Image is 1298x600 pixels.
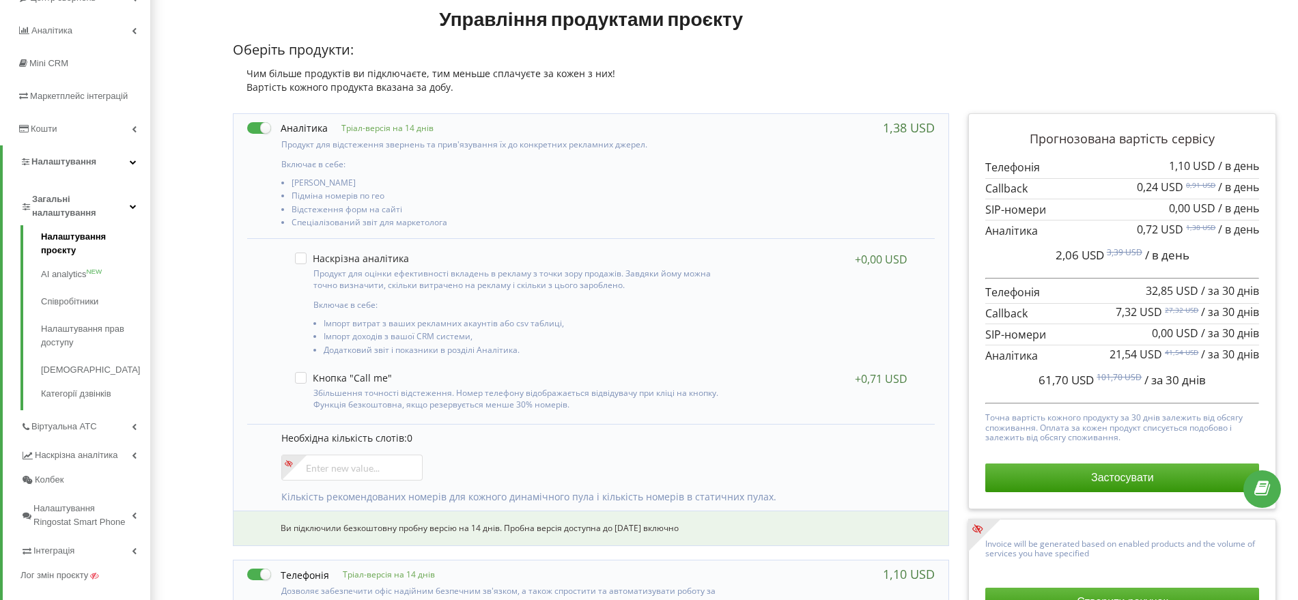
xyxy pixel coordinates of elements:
a: Налаштування [3,145,150,178]
a: Налаштування проєкту [41,230,150,261]
label: Аналітика [247,121,328,135]
sup: 27,32 USD [1165,305,1198,315]
p: Включає в себе: [313,299,724,311]
span: Налаштування Ringostat Smart Phone [33,502,132,529]
a: Налаштування Ringostat Smart Phone [20,492,150,534]
a: Наскрізна аналітика [20,439,150,468]
h1: Управління продуктами проєкту [233,6,949,31]
span: / за 30 днів [1201,283,1259,298]
sup: 3,39 USD [1107,246,1142,258]
p: SIP-номери [985,327,1259,343]
sup: 41,54 USD [1165,347,1198,357]
span: 7,32 USD [1116,304,1162,319]
span: Mini CRM [29,58,68,68]
div: Ви підключили безкоштовну пробну версію на 14 днів. Пробна версія доступна до [DATE] включно [234,511,948,545]
span: / за 30 днів [1201,304,1259,319]
a: Співробітники [41,288,150,315]
span: 61,70 USD [1039,372,1094,388]
p: Необхідна кількість слотів: [281,431,921,445]
label: Телефонія [247,567,329,582]
p: Callback [985,181,1259,197]
p: SIP-номери [985,202,1259,218]
div: 1,38 USD [883,121,935,134]
p: Продукт для відстеження звернень та прив'язування їх до конкретних рекламних джерел. [281,139,729,150]
span: 0,00 USD [1152,326,1198,341]
span: / в день [1218,180,1259,195]
a: Лог змін проєкту [20,563,150,588]
p: Прогнозована вартість сервісу [985,130,1259,148]
p: Збільшення точності відстеження. Номер телефону відображається відвідувачу при кліці на кнопку. Ф... [313,387,724,410]
p: Invoice will be generated based on enabled products and the volume of services you have specified [985,536,1259,559]
div: +0,00 USD [855,253,907,266]
sup: 0,91 USD [1186,180,1215,190]
sup: 101,70 USD [1097,371,1142,383]
p: Тріал-версія на 14 днів [328,122,434,134]
input: Enter new value... [281,455,423,481]
p: Телефонія [985,160,1259,175]
p: Тріал-версія на 14 днів [329,569,435,580]
p: Оберіть продукти: [233,40,949,60]
div: Вартість кожного продукта вказана за добу. [233,81,949,94]
span: 0,00 USD [1169,201,1215,216]
span: / за 30 днів [1201,326,1259,341]
div: +0,71 USD [855,372,907,386]
a: Віртуальна АТС [20,410,150,439]
li: Підміна номерів по гео [292,191,729,204]
p: Телефонія [985,285,1259,300]
span: Налаштування [31,156,96,167]
div: 1,10 USD [883,567,935,581]
div: Чим більше продуктів ви підключаєте, тим меньше сплачуєте за кожен з них! [233,67,949,81]
span: / за 30 днів [1201,347,1259,362]
p: Аналітика [985,348,1259,364]
a: Налаштування прав доступу [41,315,150,356]
span: Наскрізна аналітика [35,448,117,462]
a: [DEMOGRAPHIC_DATA] [41,356,150,384]
span: 0 [407,431,412,444]
span: / в день [1145,247,1189,263]
span: Кошти [31,124,57,134]
a: Інтеграція [20,534,150,563]
li: Спеціалізований звіт для маркетолога [292,218,729,231]
a: Колбек [20,468,150,492]
a: Загальні налаштування [20,183,150,225]
button: Застосувати [985,463,1259,492]
p: Кількість рекомендованих номерів для кожного динамічного пула і кількість номерів в статичних пулах. [281,490,921,504]
label: Наскрізна аналітика [295,253,409,264]
span: 1,10 USD [1169,158,1215,173]
sup: 1,38 USD [1186,223,1215,232]
span: / в день [1218,201,1259,216]
li: Імпорт витрат з ваших рекламних акаунтів або csv таблиці, [324,319,724,332]
p: Продукт для оцінки ефективності вкладень в рекламу з точки зору продажів. Завдяки йому можна точн... [313,268,724,291]
span: Лог змін проєкту [20,569,88,582]
li: [PERSON_NAME] [292,178,729,191]
span: Маркетплейс інтеграцій [30,91,128,101]
span: 32,85 USD [1146,283,1198,298]
span: Інтеграція [33,544,74,558]
span: 2,06 USD [1056,247,1104,263]
li: Додатковий звіт і показники в розділі Аналітика. [324,345,724,358]
span: Аналiтика [31,25,72,35]
label: Кнопка "Call me" [295,372,392,384]
span: Віртуальна АТС [31,420,97,433]
span: Колбек [35,473,64,487]
span: 0,72 USD [1137,222,1183,237]
a: Категорії дзвінків [41,384,150,401]
span: Загальні налаштування [32,192,130,220]
a: AI analyticsNEW [41,261,150,288]
p: Включає в себе: [281,158,729,170]
span: / за 30 днів [1144,372,1206,388]
span: / в день [1218,158,1259,173]
span: 0,24 USD [1137,180,1183,195]
span: / в день [1218,222,1259,237]
li: Імпорт доходів з вашої CRM системи, [324,332,724,345]
li: Відстеження форм на сайті [292,205,729,218]
span: 21,54 USD [1110,347,1162,362]
p: Callback [985,306,1259,322]
p: Аналітика [985,223,1259,239]
p: Точна вартість кожного продукту за 30 днів залежить від обсягу споживання. Оплата за кожен продук... [985,410,1259,442]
